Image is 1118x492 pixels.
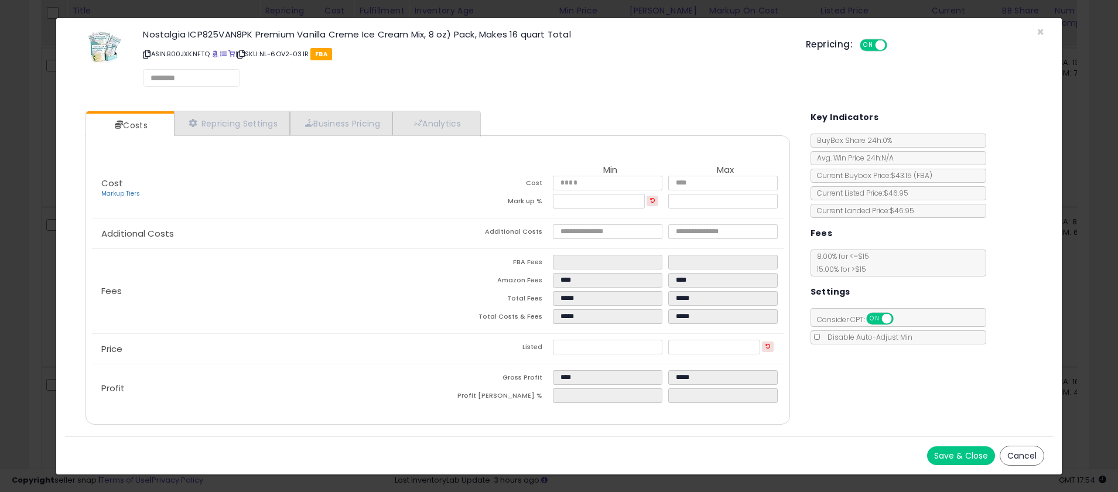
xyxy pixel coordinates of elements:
[437,224,553,242] td: Additional Costs
[437,176,553,194] td: Cost
[891,170,932,180] span: $43.15
[811,170,932,180] span: Current Buybox Price:
[891,314,910,324] span: OFF
[220,49,227,59] a: All offer listings
[86,114,173,137] a: Costs
[811,206,914,216] span: Current Landed Price: $46.95
[143,30,788,39] h3: Nostalgia ICP825VAN8PK Premium Vanilla Creme Ice Cream Mix, 8 oz) Pack, Makes 16 quart Total
[92,229,437,238] p: Additional Costs
[811,285,850,299] h5: Settings
[811,315,909,324] span: Consider CPT:
[668,165,784,176] th: Max
[811,251,869,274] span: 8.00 % for <= $15
[811,110,879,125] h5: Key Indicators
[143,45,788,63] p: ASIN: B00JXKNFTQ | SKU: NL-6OV2-031R
[87,30,122,65] img: 51njAzZcBlL._SL60_.jpg
[437,388,553,406] td: Profit [PERSON_NAME] %
[927,446,995,465] button: Save & Close
[212,49,218,59] a: BuyBox page
[1000,446,1044,466] button: Cancel
[174,111,290,135] a: Repricing Settings
[437,255,553,273] td: FBA Fees
[310,48,332,60] span: FBA
[867,314,882,324] span: ON
[806,40,853,49] h5: Repricing:
[437,309,553,327] td: Total Costs & Fees
[811,153,894,163] span: Avg. Win Price 24h: N/A
[1037,23,1044,40] span: ×
[437,370,553,388] td: Gross Profit
[290,111,392,135] a: Business Pricing
[437,340,553,358] td: Listed
[92,179,437,199] p: Cost
[811,226,833,241] h5: Fees
[811,264,866,274] span: 15.00 % for > $15
[392,111,479,135] a: Analytics
[101,189,140,198] a: Markup Tiers
[885,40,904,50] span: OFF
[811,135,892,145] span: BuyBox Share 24h: 0%
[92,344,437,354] p: Price
[822,332,912,342] span: Disable Auto-Adjust Min
[811,188,908,198] span: Current Listed Price: $46.95
[437,194,553,212] td: Mark up %
[861,40,876,50] span: ON
[228,49,235,59] a: Your listing only
[92,286,437,296] p: Fees
[437,291,553,309] td: Total Fees
[553,165,668,176] th: Min
[914,170,932,180] span: ( FBA )
[92,384,437,393] p: Profit
[437,273,553,291] td: Amazon Fees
